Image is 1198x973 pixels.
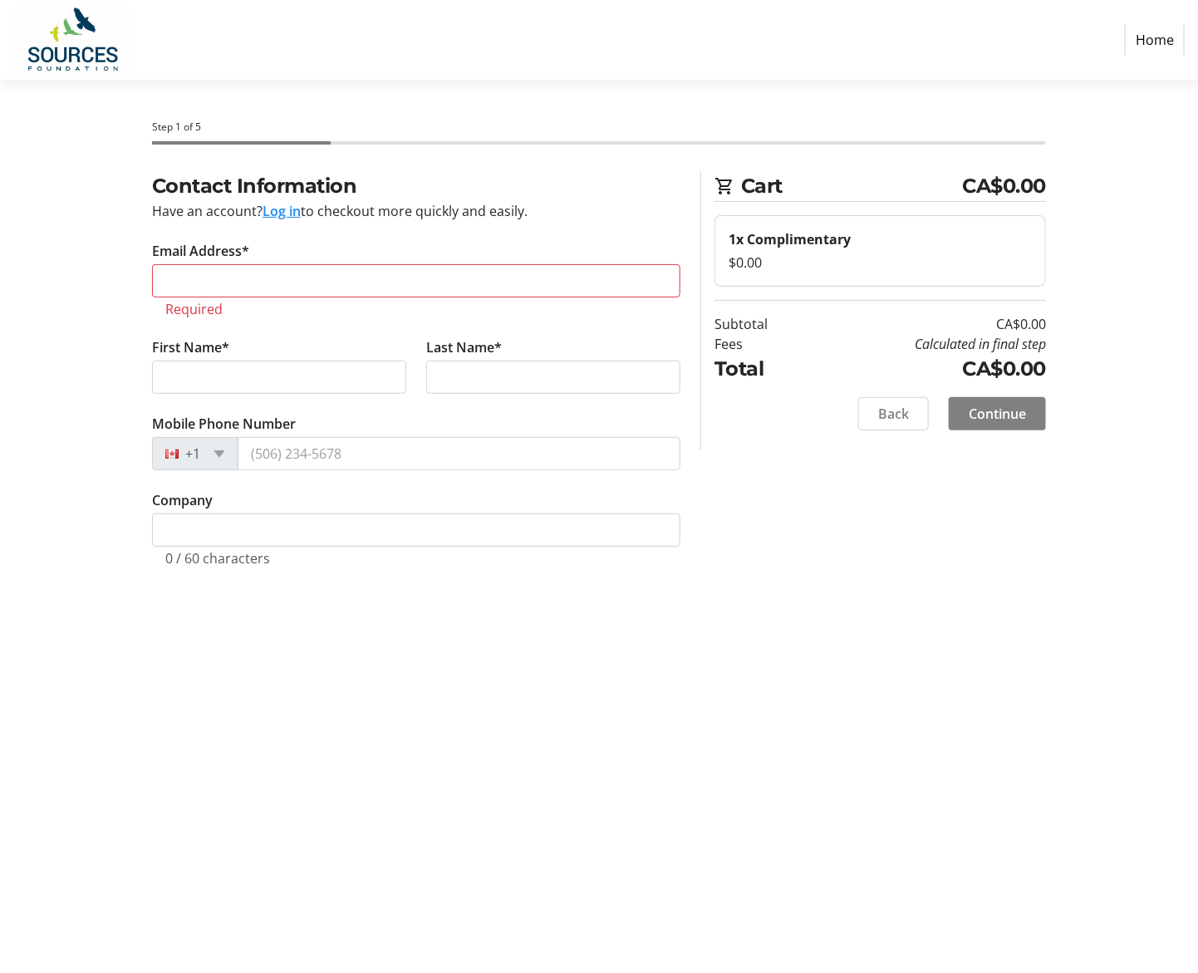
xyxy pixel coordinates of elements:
tr-error: Required [165,301,667,317]
span: CA$0.00 [963,171,1047,201]
button: Back [858,397,929,430]
label: Last Name* [426,337,502,357]
label: Email Address* [152,241,249,261]
img: Sources Foundation's Logo [13,7,131,73]
label: Mobile Phone Number [152,414,296,434]
label: Company [152,490,213,510]
span: Continue [969,404,1026,424]
button: Continue [949,397,1046,430]
td: CA$0.00 [810,354,1046,384]
input: (506) 234-5678 [238,437,680,470]
td: Fees [714,334,810,354]
label: First Name* [152,337,229,357]
td: Total [714,354,810,384]
button: Log in [263,201,301,221]
div: $0.00 [729,253,1032,273]
h2: Contact Information [152,171,680,201]
div: Step 1 of 5 [152,120,1046,135]
tr-character-limit: 0 / 60 characters [165,549,270,568]
td: CA$0.00 [810,314,1046,334]
td: Calculated in final step [810,334,1046,354]
span: Cart [741,171,963,201]
span: Back [878,404,909,424]
a: Home [1125,24,1185,56]
td: Subtotal [714,314,810,334]
div: Have an account? to checkout more quickly and easily. [152,201,680,221]
strong: 1x Complimentary [729,230,851,248]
